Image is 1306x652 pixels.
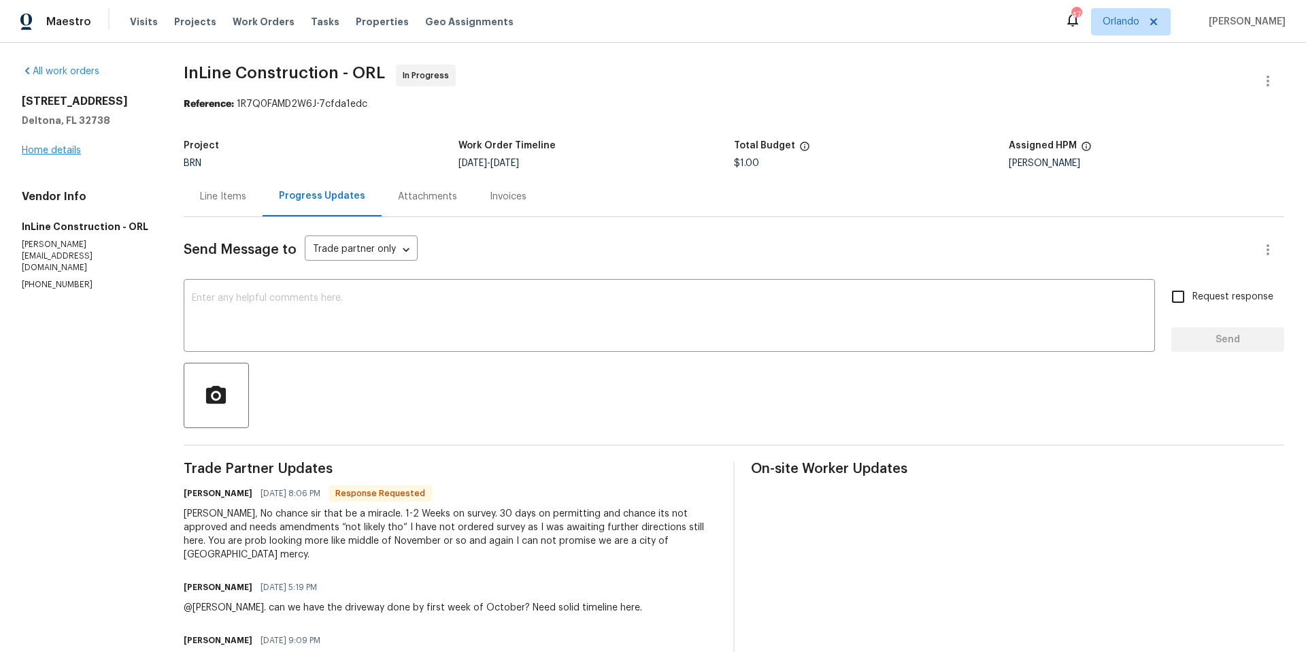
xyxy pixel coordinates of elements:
span: Orlando [1103,15,1139,29]
div: @[PERSON_NAME]. can we have the driveway done by first week of October? Need solid timeline here. [184,601,642,615]
span: Send Message to [184,243,297,257]
span: Trade Partner Updates [184,462,717,476]
span: Geo Assignments [425,15,514,29]
div: [PERSON_NAME] [1009,159,1284,168]
span: Properties [356,15,409,29]
h6: [PERSON_NAME] [184,634,252,647]
div: 47 [1071,8,1081,22]
div: Attachments [398,190,457,203]
span: [DATE] 9:09 PM [261,634,320,647]
span: $1.00 [734,159,759,168]
p: [PERSON_NAME][EMAIL_ADDRESS][DOMAIN_NAME] [22,239,151,274]
div: Line Items [200,190,246,203]
span: Maestro [46,15,91,29]
h6: [PERSON_NAME] [184,487,252,500]
h4: Vendor Info [22,190,151,203]
span: Tasks [311,17,339,27]
span: The total cost of line items that have been proposed by Opendoor. This sum includes line items th... [799,141,810,159]
h5: Total Budget [734,141,795,150]
p: [PHONE_NUMBER] [22,279,151,291]
h6: [PERSON_NAME] [184,581,252,594]
span: - [458,159,519,168]
span: Projects [174,15,216,29]
span: The hpm assigned to this work order. [1081,141,1092,159]
a: All work orders [22,67,99,76]
div: [PERSON_NAME], No chance sir that be a miracle. 1-2 Weeks on survey. 30 days on permitting and ch... [184,507,717,561]
div: Progress Updates [279,189,365,203]
span: InLine Construction - ORL [184,65,385,81]
h5: Work Order Timeline [458,141,556,150]
span: [DATE] 5:19 PM [261,581,317,594]
span: [PERSON_NAME] [1203,15,1286,29]
span: [DATE] [458,159,487,168]
div: Invoices [490,190,526,203]
a: Home details [22,146,81,155]
span: [DATE] 8:06 PM [261,487,320,500]
span: On-site Worker Updates [751,462,1284,476]
span: Work Orders [233,15,295,29]
div: Trade partner only [305,239,418,261]
span: [DATE] [490,159,519,168]
h5: InLine Construction - ORL [22,220,151,233]
b: Reference: [184,99,234,109]
span: BRN [184,159,201,168]
h5: Assigned HPM [1009,141,1077,150]
h5: Project [184,141,219,150]
span: In Progress [403,69,454,82]
div: 1R7Q0FAMD2W6J-7cfda1edc [184,97,1284,111]
span: Request response [1192,290,1273,304]
span: Response Requested [330,487,431,500]
span: Visits [130,15,158,29]
h2: [STREET_ADDRESS] [22,95,151,108]
h5: Deltona, FL 32738 [22,114,151,127]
